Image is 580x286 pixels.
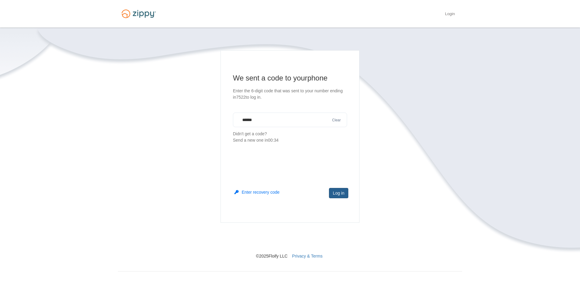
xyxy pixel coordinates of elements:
[118,7,159,21] img: Logo
[233,137,347,143] div: Send a new one in 00:34
[233,88,347,100] p: Enter the 6-digit code that was sent to your number ending in 7522 to log in.
[292,254,323,258] a: Privacy & Terms
[233,73,347,83] h1: We sent a code to your phone
[330,117,343,123] button: Clear
[234,189,279,195] button: Enter recovery code
[233,131,347,143] p: Didn't get a code?
[445,12,455,18] a: Login
[118,223,462,259] nav: © 2025 Floify LLC
[329,188,348,198] button: Log in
